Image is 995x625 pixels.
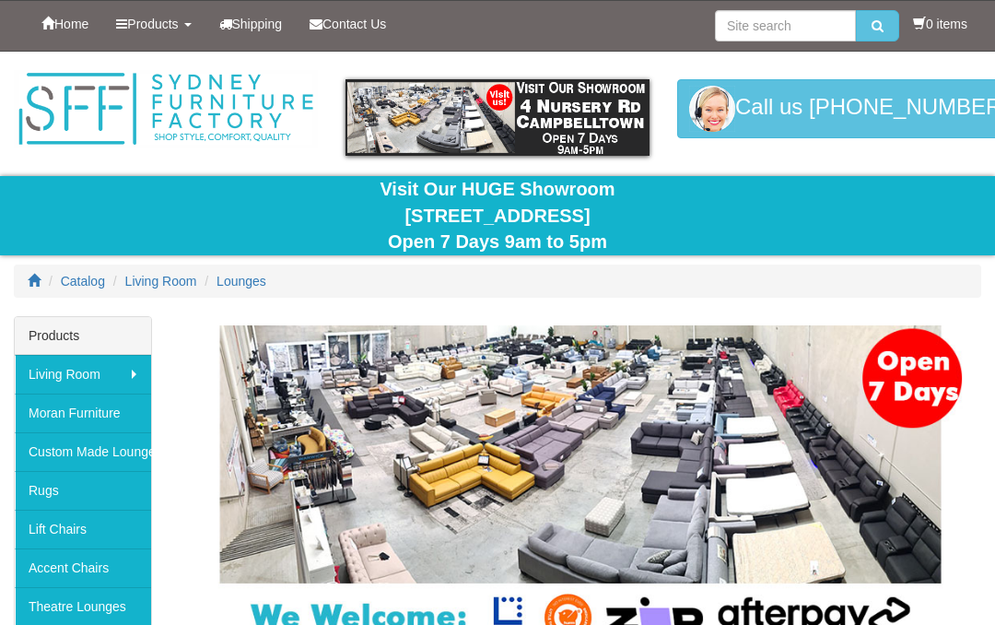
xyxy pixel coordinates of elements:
[15,394,151,432] a: Moran Furniture
[54,17,88,31] span: Home
[14,176,981,255] div: Visit Our HUGE Showroom [STREET_ADDRESS] Open 7 Days 9am to 5pm
[913,15,967,33] li: 0 items
[14,70,318,148] img: Sydney Furniture Factory
[28,1,102,47] a: Home
[61,274,105,289] a: Catalog
[15,510,151,548] a: Lift Chairs
[217,274,266,289] a: Lounges
[125,274,197,289] a: Living Room
[345,79,650,156] img: showroom.gif
[15,432,151,471] a: Custom Made Lounges
[232,17,283,31] span: Shipping
[296,1,400,47] a: Contact Us
[322,17,386,31] span: Contact Us
[127,17,178,31] span: Products
[15,471,151,510] a: Rugs
[15,317,151,355] div: Products
[15,548,151,587] a: Accent Chairs
[102,1,205,47] a: Products
[205,1,297,47] a: Shipping
[715,10,856,41] input: Site search
[15,355,151,394] a: Living Room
